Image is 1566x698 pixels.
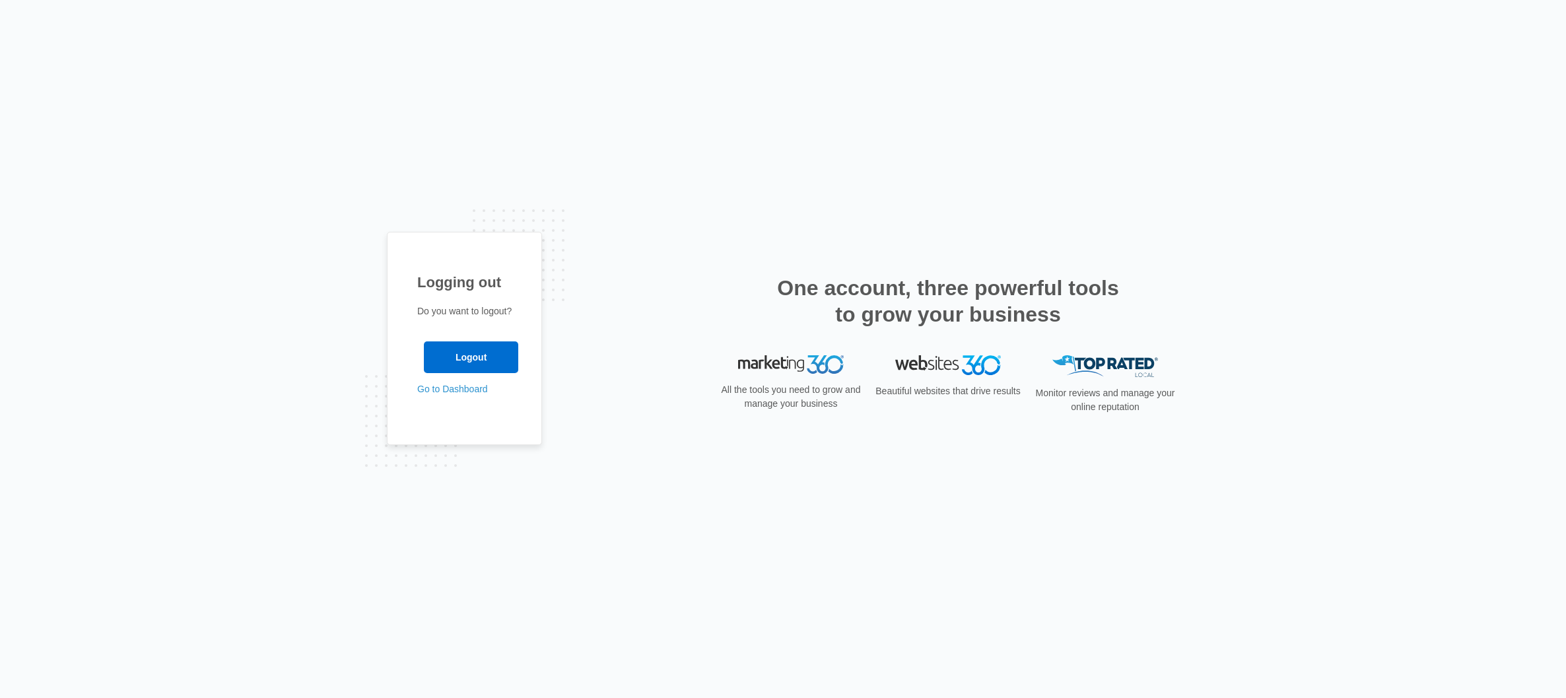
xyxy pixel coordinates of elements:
img: Websites 360 [895,355,1001,374]
img: Top Rated Local [1052,355,1158,377]
img: Marketing 360 [738,355,844,374]
p: All the tools you need to grow and manage your business [717,383,865,411]
h2: One account, three powerful tools to grow your business [773,275,1123,328]
input: Logout [424,341,518,373]
p: Beautiful websites that drive results [874,384,1022,398]
a: Go to Dashboard [417,384,488,394]
h1: Logging out [417,271,512,293]
p: Monitor reviews and manage your online reputation [1031,386,1179,414]
p: Do you want to logout? [417,304,512,318]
